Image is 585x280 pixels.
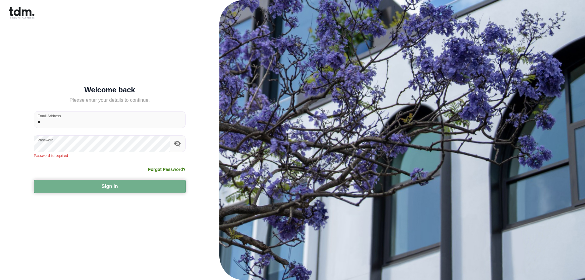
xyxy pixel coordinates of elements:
[148,166,186,172] a: Forgot Password?
[37,113,61,119] label: Email Address
[37,137,54,143] label: Password
[34,153,186,159] p: Password is required
[172,138,183,149] button: toggle password visibility
[34,87,186,93] h5: Welcome back
[34,97,186,104] h5: Please enter your details to continue.
[34,180,186,193] button: Sign in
